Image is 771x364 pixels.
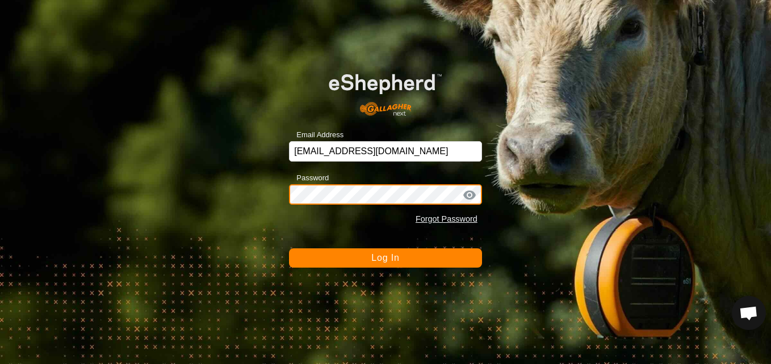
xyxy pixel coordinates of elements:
[732,296,766,330] div: Open chat
[289,129,343,141] label: Email Address
[289,141,482,162] input: Email Address
[371,253,399,263] span: Log In
[289,172,329,184] label: Password
[308,58,463,124] img: E-shepherd Logo
[416,214,477,223] a: Forgot Password
[289,248,482,268] button: Log In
